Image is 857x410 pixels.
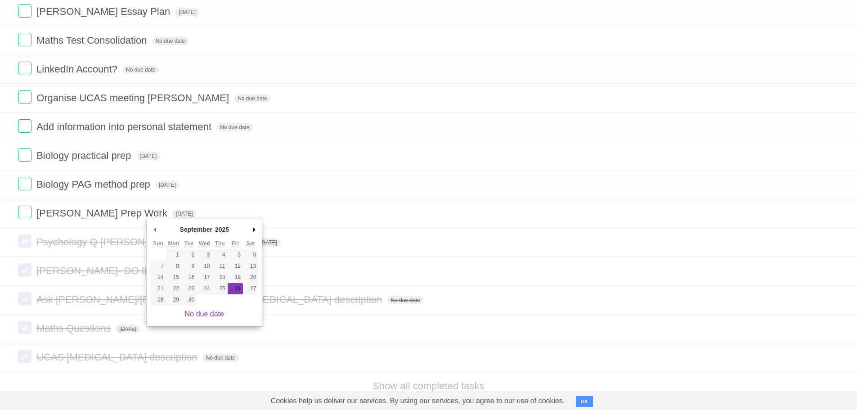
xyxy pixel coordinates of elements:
[243,272,258,283] button: 20
[122,66,159,74] span: No due date
[36,121,214,132] span: Add information into personal statement
[166,283,181,294] button: 22
[36,294,384,305] span: Ask [PERSON_NAME]/[PERSON_NAME] about [MEDICAL_DATA] description
[234,95,270,103] span: No due date
[18,292,31,306] label: Done
[216,123,253,131] span: No due date
[228,249,243,261] button: 5
[153,240,163,247] abbr: Sunday
[150,294,166,306] button: 28
[36,351,199,363] span: UCAS [MEDICAL_DATA] description
[36,150,133,161] span: Biology practical prep
[262,392,574,410] span: Cookies help us deliver our services. By using our services, you agree to our use of cookies.
[247,240,255,247] abbr: Saturday
[36,207,170,219] span: [PERSON_NAME] Prep Work
[36,236,254,248] span: Psychology Q [PERSON_NAME]- DO IN STUDY
[256,239,281,247] span: [DATE]
[228,283,243,294] button: 26
[150,261,166,272] button: 7
[214,223,230,236] div: 2025
[166,249,181,261] button: 1
[18,62,31,75] label: Done
[576,396,593,407] button: OK
[18,321,31,334] label: Done
[18,177,31,190] label: Done
[166,272,181,283] button: 15
[212,283,227,294] button: 25
[155,181,179,189] span: [DATE]
[150,272,166,283] button: 14
[136,152,161,160] span: [DATE]
[175,8,199,16] span: [DATE]
[179,223,214,236] div: September
[184,240,193,247] abbr: Tuesday
[150,223,159,236] button: Previous Month
[215,240,225,247] abbr: Thursday
[166,261,181,272] button: 8
[372,380,484,392] a: Show all completed tasks
[116,325,140,333] span: [DATE]
[181,294,197,306] button: 30
[243,249,258,261] button: 6
[36,179,153,190] span: Biology PAG method prep
[36,323,113,334] span: Maths Questions
[243,261,258,272] button: 13
[18,33,31,46] label: Done
[232,240,238,247] abbr: Friday
[18,234,31,248] label: Done
[212,261,227,272] button: 11
[18,263,31,277] label: Done
[197,283,212,294] button: 24
[152,37,188,45] span: No due date
[181,261,197,272] button: 9
[36,265,190,276] span: [PERSON_NAME]- DO IN STUDY
[202,354,239,362] span: No due date
[212,249,227,261] button: 4
[36,92,231,104] span: Organise UCAS meeting [PERSON_NAME]
[168,240,179,247] abbr: Monday
[18,206,31,219] label: Done
[166,294,181,306] button: 29
[212,272,227,283] button: 18
[18,350,31,363] label: Done
[249,223,258,236] button: Next Month
[228,272,243,283] button: 19
[197,272,212,283] button: 17
[36,6,172,17] span: [PERSON_NAME] Essay Plan
[150,283,166,294] button: 21
[197,261,212,272] button: 10
[181,249,197,261] button: 2
[387,296,423,304] span: No due date
[199,240,210,247] abbr: Wednesday
[185,310,224,318] a: No due date
[243,283,258,294] button: 27
[181,283,197,294] button: 23
[197,249,212,261] button: 3
[18,119,31,133] label: Done
[18,148,31,162] label: Done
[181,272,197,283] button: 16
[228,261,243,272] button: 12
[18,90,31,104] label: Done
[36,63,120,75] span: LinkedIn Account?
[18,4,31,18] label: Done
[172,210,197,218] span: [DATE]
[36,35,149,46] span: Maths Test Consolidation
